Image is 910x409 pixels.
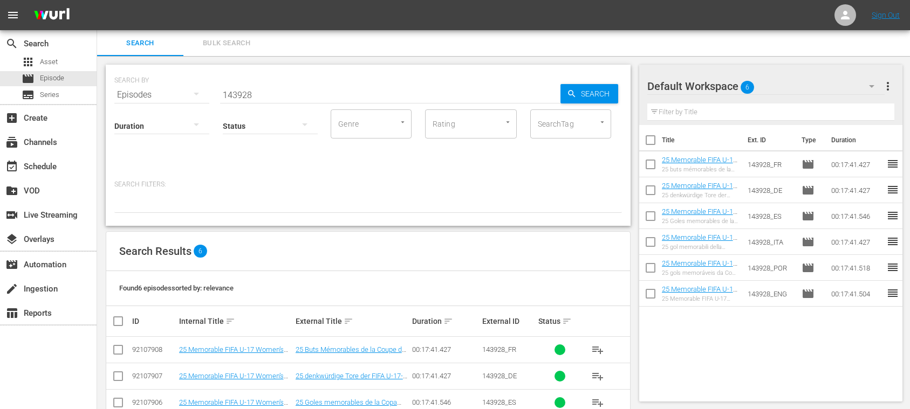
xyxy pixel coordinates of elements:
td: 00:17:41.518 [827,255,886,281]
span: reorder [886,209,899,222]
span: Search [577,84,618,103]
div: 92107906 [132,398,176,406]
span: Bulk Search [190,37,263,50]
button: Open [398,117,408,127]
td: 143928_ENG [743,281,798,307]
button: Open [503,117,513,127]
span: Episode [22,72,35,85]
span: reorder [886,261,899,274]
span: Live Streaming [5,209,18,221]
span: Found 6 episodes sorted by: relevance [119,284,234,292]
td: 143928_FR [743,151,798,177]
td: 00:17:41.546 [827,203,886,229]
span: reorder [886,183,899,196]
div: Episodes [114,80,209,110]
td: 143928_ES [743,203,798,229]
span: Asset [40,57,58,67]
th: Ext. ID [741,125,795,155]
a: 25 Memorable FIFA U-17 Women’s World Cup Goals (IT) [662,233,737,258]
span: Episode [802,235,815,248]
span: Episode [802,184,815,197]
a: 25 Memorable FIFA U-17 Women’s World Cup Goals (DE) [662,182,737,206]
img: ans4CAIJ8jUAAAAAAAAAAAAAAAAAAAAAAAAgQb4GAAAAAAAAAAAAAAAAAAAAAAAAJMjXAAAAAAAAAAAAAAAAAAAAAAAAgAT5G... [26,3,78,28]
span: Schedule [5,160,18,173]
span: Episode [802,210,815,223]
div: 25 Memorable FIFA U-17 Women’s World Cup Goals [662,295,739,302]
span: reorder [886,287,899,300]
span: sort [562,316,572,326]
a: 25 Memorable FIFA U-17 Women’s World Cup Goals (FR) [179,345,288,362]
span: Create [5,112,18,124]
button: more_vert [881,73,894,99]
span: playlist_add [591,396,604,409]
span: Search [5,37,18,50]
div: 00:17:41.546 [412,398,479,406]
span: 6 [194,245,207,258]
td: 143928_DE [743,177,798,203]
td: 143928_ITA [743,229,798,255]
span: 143928_FR [482,345,516,353]
span: Overlays [5,233,18,246]
div: 00:17:41.427 [412,372,479,380]
a: 25 Memorable FIFA U-17 Women’s World Cup Goals (DE) [179,372,288,388]
a: Sign Out [872,11,900,19]
span: Series [22,88,35,101]
span: 6 [741,76,754,99]
span: Automation [5,258,18,271]
span: Asset [22,56,35,68]
button: Open [597,117,607,127]
span: playlist_add [591,343,604,356]
div: External Title [296,315,409,328]
a: 25 Memorable FIFA U-17 Women’s World Cup Goals (FR) [662,156,737,180]
span: Search [104,37,177,50]
th: Title [662,125,742,155]
th: Duration [825,125,890,155]
th: Type [795,125,825,155]
span: reorder [886,235,899,248]
td: 00:17:41.427 [827,151,886,177]
button: playlist_add [585,337,611,363]
div: 25 gols memoráveis da Copa do Mundo Feminina Sub-17 da FIFA [662,269,739,276]
span: Episode [802,287,815,300]
span: Ingestion [5,282,18,295]
div: 25 denkwürdige Tore der FIFA U-17-Frauen-Weltmeisterschaft [662,192,739,199]
span: Reports [5,307,18,320]
div: 25 gol memorabili della Coppa del Mondo Femminile U-17 FIFA [662,244,739,251]
a: 25 denkwürdige Tore der FIFA U-17-Frauen-Weltmeisterschaft [296,372,407,388]
p: Search Filters: [114,180,622,189]
div: Internal Title [179,315,292,328]
a: 25 Memorable FIFA U-17 Women’s World Cup Goals (PT) [662,259,737,283]
td: 00:17:41.427 [827,177,886,203]
div: 25 Goles memorables de la Copa Mundial Sub-17 Femenina de la FIFA [662,218,739,225]
a: 25 Memorable FIFA U-17 Women’s World Cup Goals (EN) [662,285,737,309]
span: more_vert [881,80,894,93]
span: Channels [5,136,18,149]
div: 00:17:41.427 [412,345,479,353]
div: Status [538,315,582,328]
div: ID [132,317,176,325]
td: 00:17:41.504 [827,281,886,307]
span: Episode [40,73,64,84]
span: sort [344,316,353,326]
a: 25 Buts Mémorables de la Coupe du Monde Féminine U-17 de la FIFA [296,345,406,362]
button: Search [560,84,618,103]
span: menu [6,9,19,22]
button: playlist_add [585,363,611,389]
td: 00:17:41.427 [827,229,886,255]
span: Episode [802,158,815,171]
div: External ID [482,317,535,325]
span: Episode [802,261,815,274]
span: playlist_add [591,370,604,383]
div: 92107908 [132,345,176,353]
span: Series [40,89,59,100]
td: 143928_POR [743,255,798,281]
span: sort [443,316,453,326]
span: Search Results [119,245,191,258]
span: sort [225,316,235,326]
div: Default Workspace [647,71,885,101]
div: 25 buts mémorables de la Coupe du Monde Féminine U-17 de la FIFA [662,166,739,173]
div: Duration [412,315,479,328]
a: 25 Memorable FIFA U-17 Women’s World Cup Goals (ES) [662,207,737,232]
span: 143928_ES [482,398,516,406]
span: VOD [5,184,18,197]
